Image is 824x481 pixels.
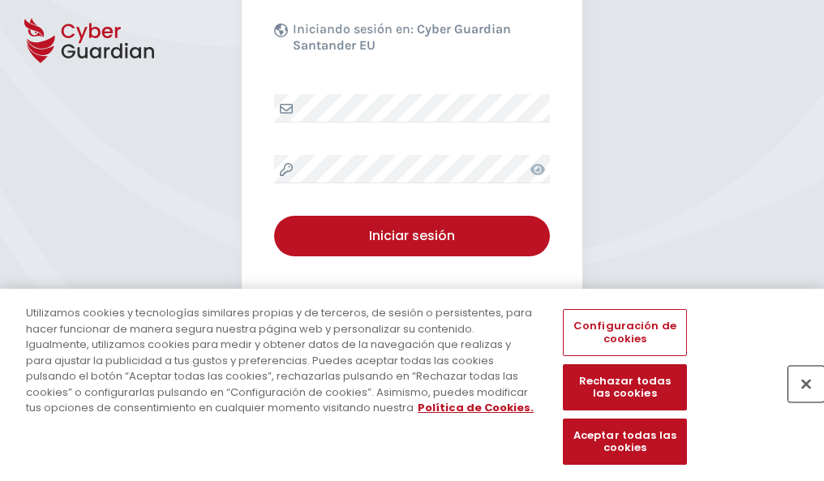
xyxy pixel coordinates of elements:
button: Configuración de cookies, Abre el cuadro de diálogo del centro de preferencias. [563,309,686,355]
button: Rechazar todas las cookies [563,364,686,410]
div: Iniciar sesión [286,226,538,246]
button: Cerrar [788,366,824,402]
div: Utilizamos cookies y tecnologías similares propias y de terceros, de sesión o persistentes, para ... [26,305,539,416]
button: Aceptar todas las cookies [563,419,686,465]
button: Iniciar sesión [274,216,550,256]
a: Más información sobre su privacidad, se abre en una nueva pestaña [418,400,534,415]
